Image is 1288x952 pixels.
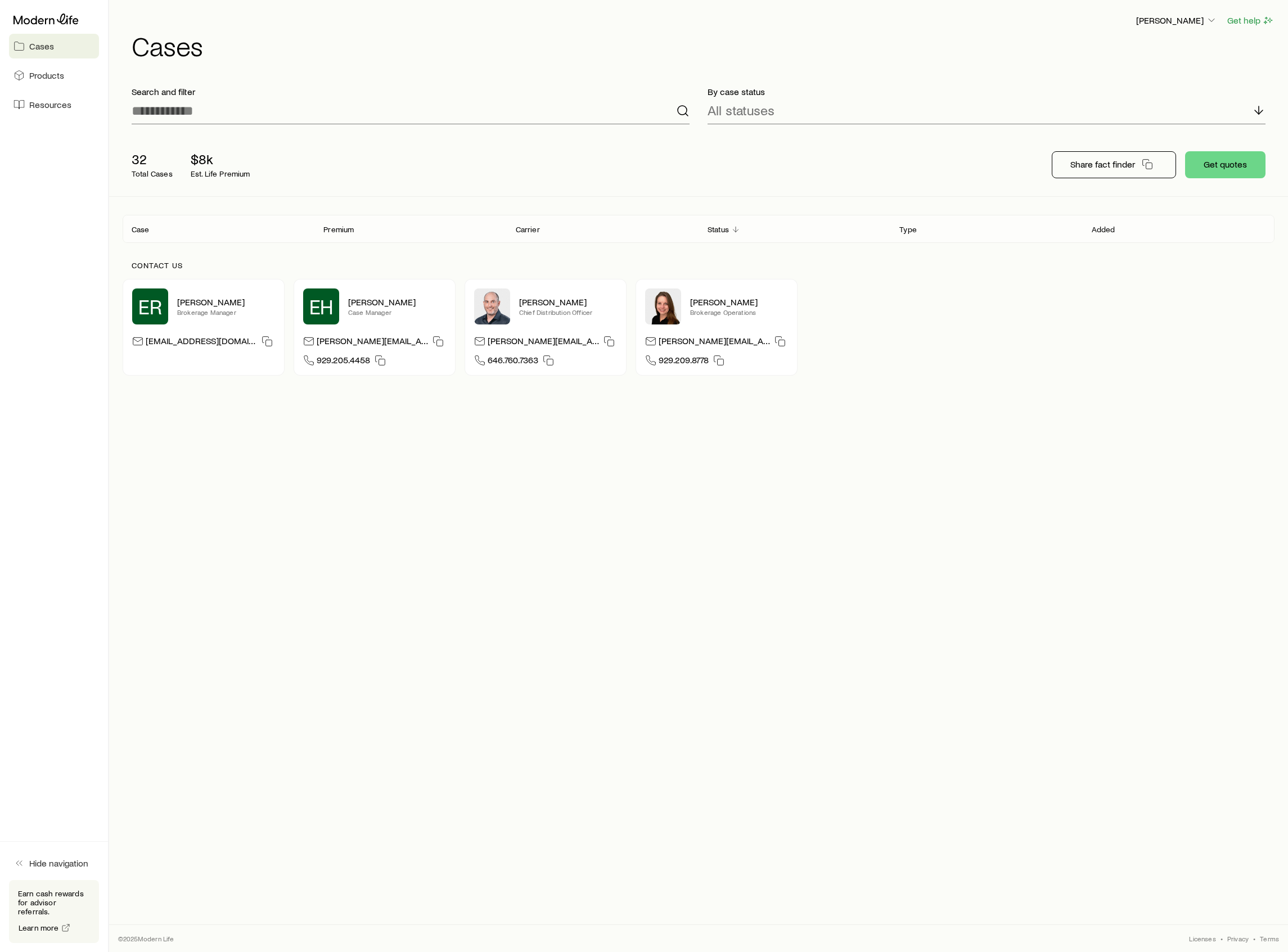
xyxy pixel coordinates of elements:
[1260,934,1279,943] a: Terms
[1136,15,1217,26] p: [PERSON_NAME]
[899,225,917,234] p: Type
[19,924,59,932] span: Learn more
[132,32,1275,59] h1: Cases
[645,288,681,324] img: Ellen Wall
[474,288,510,324] img: Dan Pierson
[1070,159,1135,170] p: Share fact finder
[177,308,275,317] p: Brokerage Manager
[348,296,446,308] p: [PERSON_NAME]
[1185,151,1266,178] button: Get quotes
[132,151,173,167] p: 32
[659,354,709,369] span: 929.209.8778
[132,86,690,97] p: Search and filter
[132,261,1266,270] p: Contact us
[18,889,90,916] p: Earn cash rewards for advisor referrals.
[690,296,788,308] p: [PERSON_NAME]
[1092,225,1115,234] p: Added
[9,880,99,943] div: Earn cash rewards for advisor referrals.Learn more
[29,70,64,81] span: Products
[690,308,788,317] p: Brokerage Operations
[9,851,99,876] button: Hide navigation
[1227,14,1275,27] button: Get help
[1253,934,1255,943] span: •
[323,225,354,234] p: Premium
[191,169,250,178] p: Est. Life Premium
[708,86,1266,97] p: By case status
[488,354,538,369] span: 646.760.7363
[317,335,428,350] p: [PERSON_NAME][EMAIL_ADDRESS][DOMAIN_NAME]
[1136,14,1218,28] button: [PERSON_NAME]
[309,295,334,318] span: EH
[29,858,88,869] span: Hide navigation
[1189,934,1215,943] a: Licenses
[123,215,1275,243] div: Client cases
[519,296,617,308] p: [PERSON_NAME]
[118,934,174,943] p: © 2025 Modern Life
[9,92,99,117] a: Resources
[659,335,770,350] p: [PERSON_NAME][EMAIL_ADDRESS][DOMAIN_NAME]
[191,151,250,167] p: $8k
[9,63,99,88] a: Products
[146,335,257,350] p: [EMAIL_ADDRESS][DOMAIN_NAME]
[132,169,173,178] p: Total Cases
[29,40,54,52] span: Cases
[29,99,71,110] span: Resources
[348,308,446,317] p: Case Manager
[132,225,150,234] p: Case
[708,102,774,118] p: All statuses
[1052,151,1176,178] button: Share fact finder
[708,225,729,234] p: Status
[516,225,540,234] p: Carrier
[138,295,162,318] span: ER
[9,34,99,58] a: Cases
[488,335,599,350] p: [PERSON_NAME][EMAIL_ADDRESS][DOMAIN_NAME]
[519,308,617,317] p: Chief Distribution Officer
[317,354,370,369] span: 929.205.4458
[1221,934,1223,943] span: •
[177,296,275,308] p: [PERSON_NAME]
[1227,934,1249,943] a: Privacy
